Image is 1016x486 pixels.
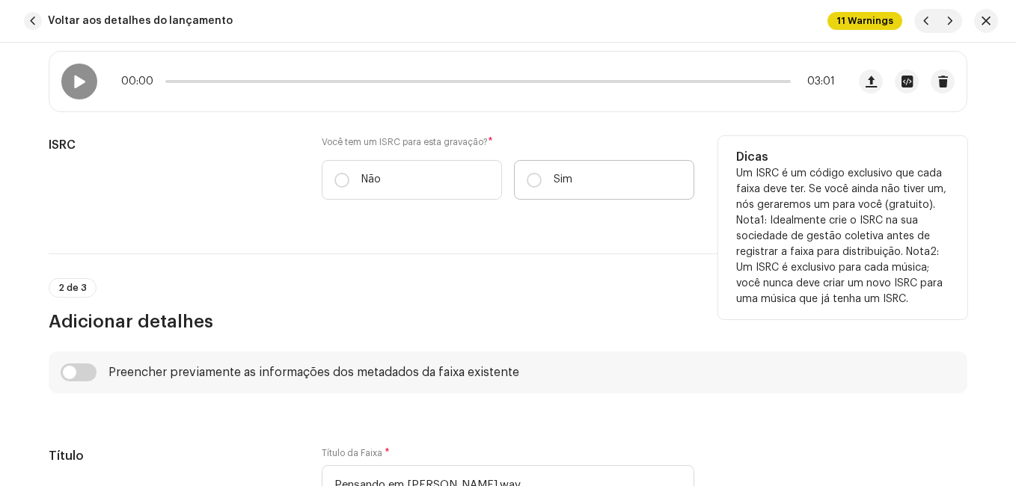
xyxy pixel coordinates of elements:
[49,310,967,333] h3: Adicionar detalhes
[49,136,298,154] h5: ISRC
[797,76,835,87] span: 03:01
[322,136,694,148] label: Você tem um ISRC para esta gravação?
[49,447,298,465] h5: Título
[736,148,949,166] h5: Dicas
[322,447,390,459] label: Título da Faixa
[736,166,949,307] p: Um ISRC é um código exclusivo que cada faixa deve ter. Se você ainda não tiver um, nós geraremos ...
[554,172,572,188] p: Sim
[361,172,381,188] p: Não
[108,366,519,378] div: Preencher previamente as informações dos metadados da faixa existente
